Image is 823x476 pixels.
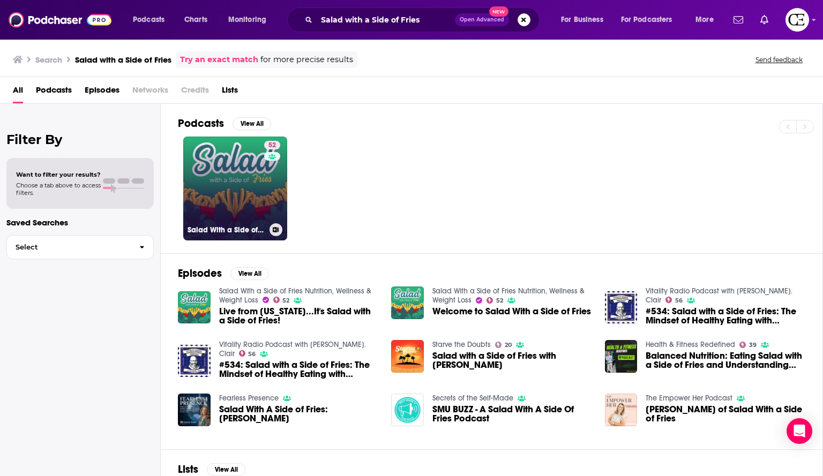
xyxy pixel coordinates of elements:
[222,81,238,103] a: Lists
[273,297,290,303] a: 52
[183,137,287,240] a: 52Salad With a Side of Fries Nutrition, Wellness & Weight Loss
[460,17,504,22] span: Open Advanced
[785,8,809,32] span: Logged in as cozyearthaudio
[133,12,164,27] span: Podcasts
[16,182,101,197] span: Choose a tab above to access filters.
[282,298,289,303] span: 52
[36,81,72,103] a: Podcasts
[496,298,503,303] span: 52
[432,351,592,369] a: Salad with a Side of Fries with Jenn Trepeck
[688,11,727,28] button: open menu
[785,8,809,32] img: User Profile
[178,291,211,324] img: Live from New York...It's Salad with a Side of Fries!
[675,298,683,303] span: 56
[605,340,638,373] img: Balanced Nutrition: Eating Salad with a Side of Fries and Understanding Body Composition
[489,6,508,17] span: New
[432,340,491,349] a: Starve the Doubts
[487,297,503,304] a: 52
[219,360,379,379] span: #534: Salad with a Side of Fries: The Mindset of Healthy Eating with [PERSON_NAME]
[184,12,207,27] span: Charts
[178,463,198,476] h2: Lists
[297,7,550,32] div: Search podcasts, credits, & more...
[178,345,211,377] img: #534: Salad with a Side of Fries: The Mindset of Healthy Eating with Jenn Trepeck
[6,217,154,228] p: Saved Searches
[665,297,683,303] a: 56
[605,291,638,324] img: #534: Salad with a Side of Fries: The Mindset of Healthy Eating with Jenn Trepeck
[207,463,245,476] button: View All
[219,405,379,423] span: Salad With A Side of Fries: [PERSON_NAME]
[646,286,792,305] a: Vitality Radio Podcast with Jared St. Clair
[181,81,209,103] span: Credits
[646,405,805,423] a: Jenn Trepeck of Salad With a Side of Fries
[646,340,735,349] a: Health & Fitness Redefined
[228,12,266,27] span: Monitoring
[75,55,171,65] h3: Salad with a Side of Fries
[621,12,672,27] span: For Podcasters
[178,394,211,426] img: Salad With A Side of Fries: Jenn Trepeck
[85,81,119,103] a: Episodes
[268,140,276,151] span: 52
[432,394,513,403] a: Secrets of the Self-Made
[6,132,154,147] h2: Filter By
[495,342,512,348] a: 20
[455,13,509,26] button: Open AdvancedNew
[230,267,269,280] button: View All
[787,418,812,444] div: Open Intercom Messenger
[178,267,222,280] h2: Episodes
[6,235,154,259] button: Select
[178,463,245,476] a: ListsView All
[432,286,585,305] a: Salad With a Side of Fries Nutrition, Wellness & Weight Loss
[9,10,111,30] img: Podchaser - Follow, Share and Rate Podcasts
[7,244,131,251] span: Select
[125,11,178,28] button: open menu
[16,171,101,178] span: Want to filter your results?
[260,54,353,66] span: for more precise results
[264,141,280,149] a: 52
[605,394,638,426] img: Jenn Trepeck of Salad With a Side of Fries
[391,286,424,319] img: Welcome to Salad With a Side of Fries
[505,343,512,347] span: 20
[749,343,757,347] span: 39
[180,54,258,66] a: Try an exact match
[317,11,455,28] input: Search podcasts, credits, & more...
[739,342,757,348] a: 39
[248,352,256,357] span: 56
[391,340,424,373] img: Salad with a Side of Fries with Jenn Trepeck
[729,11,747,29] a: Show notifications dropdown
[646,351,805,369] a: Balanced Nutrition: Eating Salad with a Side of Fries and Understanding Body Composition
[35,55,62,65] h3: Search
[13,81,23,103] a: All
[646,394,732,403] a: The Empower Her Podcast
[785,8,809,32] button: Show profile menu
[646,307,805,325] span: #534: Salad with a Side of Fries: The Mindset of Healthy Eating with [PERSON_NAME]
[432,351,592,369] span: Salad with a Side of Fries with [PERSON_NAME]
[646,405,805,423] span: [PERSON_NAME] of Salad With a Side of Fries
[219,286,371,305] a: Salad With a Side of Fries Nutrition, Wellness & Weight Loss
[233,117,271,130] button: View All
[432,307,591,316] a: Welcome to Salad With a Side of Fries
[553,11,617,28] button: open menu
[219,360,379,379] a: #534: Salad with a Side of Fries: The Mindset of Healthy Eating with Jenn Trepeck
[432,405,592,423] a: SMU BUZZ - A Salad With A Side Of Fries Podcast
[221,11,280,28] button: open menu
[752,55,806,64] button: Send feedback
[239,350,256,357] a: 56
[391,394,424,426] img: SMU BUZZ - A Salad With A Side Of Fries Podcast
[695,12,714,27] span: More
[219,307,379,325] a: Live from New York...It's Salad with a Side of Fries!
[178,117,224,130] h2: Podcasts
